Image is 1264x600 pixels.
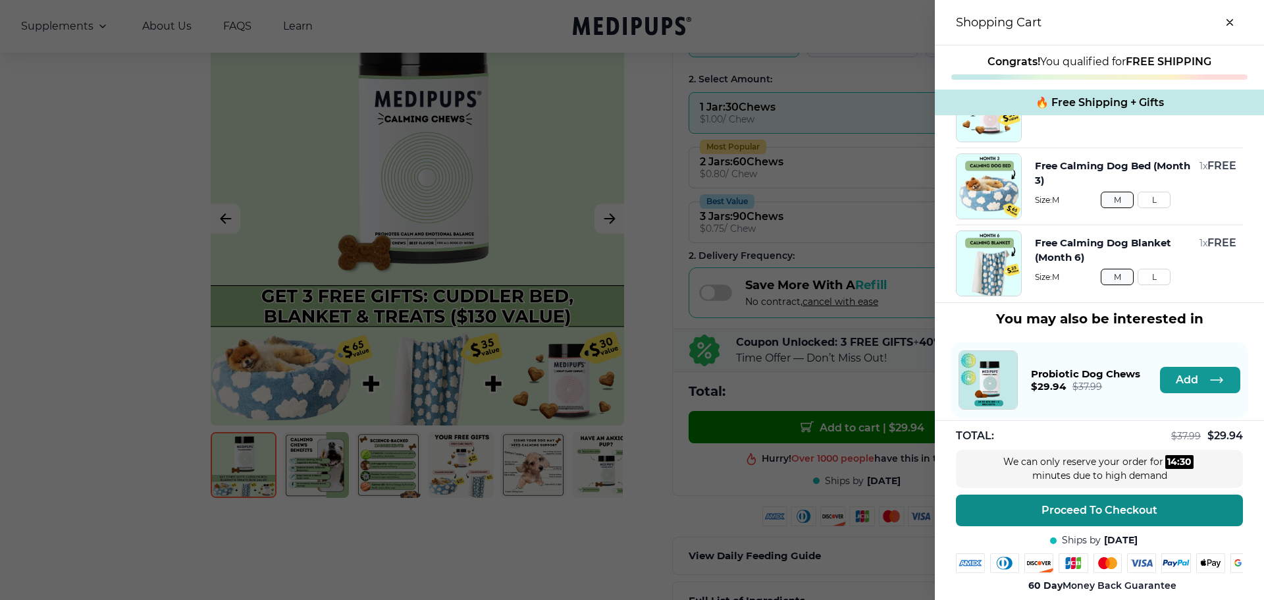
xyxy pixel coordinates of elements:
button: L [1138,269,1171,285]
span: FREE [1207,236,1236,249]
span: Probiotic Dog Chews [1031,368,1140,380]
span: TOTAL: [956,429,994,443]
strong: 60 Day [1028,580,1063,591]
button: Free Calming Dog Blanket (Month 6) [1035,236,1193,265]
span: Add [1176,373,1198,387]
img: Probiotic Dog Chews [959,351,1017,409]
span: $ 37.99 [1072,381,1102,393]
span: 🔥 Free Shipping + Gifts [1036,96,1164,109]
div: : [1165,455,1194,469]
img: visa [1127,553,1156,573]
span: Proceed To Checkout [1041,504,1157,517]
img: google [1230,553,1260,573]
span: $ 29.94 [1031,380,1066,393]
a: Probiotic Dog Chews$29.94$37.99 [1031,368,1140,393]
button: Proceed To Checkout [956,495,1243,526]
strong: Congrats! [987,55,1040,68]
img: Free Calming Dog Blanket (Month 6) [957,231,1021,296]
button: Free Calming Dog Bed (Month 3) [1035,159,1193,188]
span: Size: M [1035,272,1236,282]
span: FREE [1207,159,1236,172]
h3: Shopping Cart [956,15,1041,30]
span: 1 x [1199,237,1207,249]
img: amex [956,553,985,573]
img: paypal [1161,553,1191,573]
button: Add [1160,367,1240,393]
div: 14 [1167,455,1177,469]
div: We can only reserve your order for minutes due to high demand [1001,455,1198,483]
button: close-cart [1217,9,1243,36]
button: M [1101,269,1134,285]
h3: You may also be interested in [951,311,1248,327]
div: 30 [1180,455,1192,469]
img: jcb [1059,553,1088,573]
span: Ships by [1062,534,1101,547]
span: Size: M [1035,195,1236,205]
img: diners-club [990,553,1019,573]
a: Probiotic Dog Chews [959,350,1018,410]
span: Money Back Guarantee [1028,580,1176,592]
span: $ 29.94 [1207,429,1243,442]
img: Free Calming Dog Bed (Month 3) [957,154,1021,219]
span: You qualified for [987,55,1211,68]
strong: FREE SHIPPING [1126,55,1211,68]
img: apple [1196,553,1225,573]
span: 1 x [1199,160,1207,172]
img: mastercard [1093,553,1122,573]
span: $ 37.99 [1171,430,1201,442]
img: discover [1024,553,1053,573]
span: [DATE] [1104,534,1138,547]
button: L [1138,192,1171,208]
button: M [1101,192,1134,208]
